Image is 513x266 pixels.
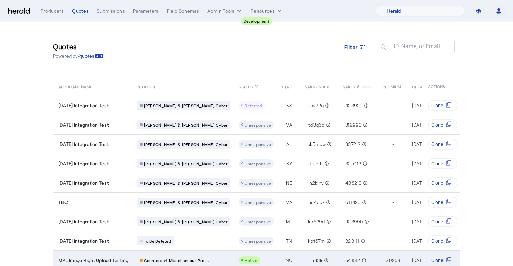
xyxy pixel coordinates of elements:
[286,257,293,264] span: NC
[345,121,362,128] span: 812990
[78,53,104,59] a: /quotes
[431,179,443,186] span: Clone
[245,180,271,185] span: Unresponsive
[345,160,361,167] span: 325412
[245,200,271,205] span: Unresponsive
[308,218,325,225] span: kb529d
[422,77,460,96] th: ACTIONS
[239,83,253,90] span: STATUS
[8,8,30,14] img: Herald Logo
[392,141,394,148] span: -
[345,218,363,225] span: 423990
[286,218,293,225] span: MT
[431,141,443,148] span: Clone
[167,7,199,14] div: Field Schemas
[412,257,444,263] span: [DATE] 11:11 AM
[412,238,445,244] span: [DATE] 11:12 AM
[412,141,445,147] span: [DATE] 3:32 AM
[241,17,272,25] div: Development
[144,199,228,205] span: [PERSON_NAME] & [PERSON_NAME] Cyber
[323,160,329,167] mat-icon: info_outline
[308,237,325,244] span: kpt67m
[383,83,401,90] span: PREMIUM
[245,103,262,108] span: Referred
[58,121,109,128] span: [DATE] Integration Test
[310,160,323,167] span: tklcfh
[286,141,292,148] span: AL
[363,102,369,109] mat-icon: info_outline
[324,102,330,109] mat-icon: info_outline
[412,122,444,128] span: [DATE] 4:51 AM
[325,199,331,206] mat-icon: info_outline
[58,141,109,148] span: [DATE] Integration Test
[325,237,331,244] mat-icon: info_outline
[53,42,104,51] h3: Quotes
[286,179,292,186] span: NE
[431,237,443,244] span: Clone
[412,160,446,166] span: [DATE] 11:32 AM
[392,218,394,225] span: -
[254,83,259,90] mat-icon: info_outline
[362,121,368,128] mat-icon: info_outline
[310,257,323,264] span: ih83lr
[431,218,443,225] span: Clone
[392,160,394,167] span: -
[58,218,109,225] span: [DATE] Integration Test
[308,199,325,206] span: nu4as7
[428,158,457,169] button: Clone
[41,7,64,14] div: Producers
[345,102,363,109] span: 423920
[286,121,293,128] span: MA
[428,235,457,246] button: Clone
[345,179,362,186] span: 488210
[360,257,366,264] mat-icon: info_outline
[97,7,125,14] div: Submissions
[389,257,401,264] span: 9259
[144,238,171,244] span: To Be Deleted
[392,102,394,109] span: -
[344,43,358,51] span: Filter
[245,258,258,263] span: Active
[412,83,430,90] span: CREATED
[412,218,446,224] span: [DATE] 12:47 PM
[428,216,457,227] button: Clone
[361,199,367,206] mat-icon: info_outline
[343,83,372,90] span: NAICS-6-DIGIT
[431,257,443,264] span: Clone
[377,43,388,52] mat-icon: search
[392,237,394,244] span: -
[361,141,367,148] mat-icon: info_outline
[245,219,271,224] span: Unresponsive
[245,122,271,127] span: Unresponsive
[58,160,109,167] span: [DATE] Integration Test
[282,83,293,90] span: STATE
[392,121,394,128] span: -
[392,199,394,206] span: -
[359,237,365,244] mat-icon: info_outline
[428,255,457,266] button: Clone
[345,141,361,148] span: 337212
[144,161,228,166] span: [PERSON_NAME] & [PERSON_NAME] Cyber
[286,199,293,206] span: MA
[428,139,457,150] button: Clone
[392,179,394,186] span: -
[431,160,443,167] span: Clone
[412,180,445,186] span: [DATE] 11:21 AM
[58,179,109,186] span: [DATE] Integration Test
[345,237,359,244] span: 323111
[133,7,159,14] div: Parameters
[144,103,228,108] span: [PERSON_NAME] & [PERSON_NAME] Cyber
[325,121,331,128] mat-icon: info_outline
[58,237,109,244] span: [DATE] Integration Test
[412,199,443,205] span: [DATE] 1:14 PM
[286,102,292,109] span: KS
[251,7,283,14] button: Resources dropdown menu
[245,161,271,166] span: Unresponsive
[345,199,361,206] span: 611420
[325,218,331,225] mat-icon: info_outline
[307,141,326,148] span: bk5muw
[137,83,156,90] span: PRODUCT
[428,119,457,130] button: Clone
[144,141,228,147] span: [PERSON_NAME] & [PERSON_NAME] Cyber
[245,239,271,243] span: Unresponsive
